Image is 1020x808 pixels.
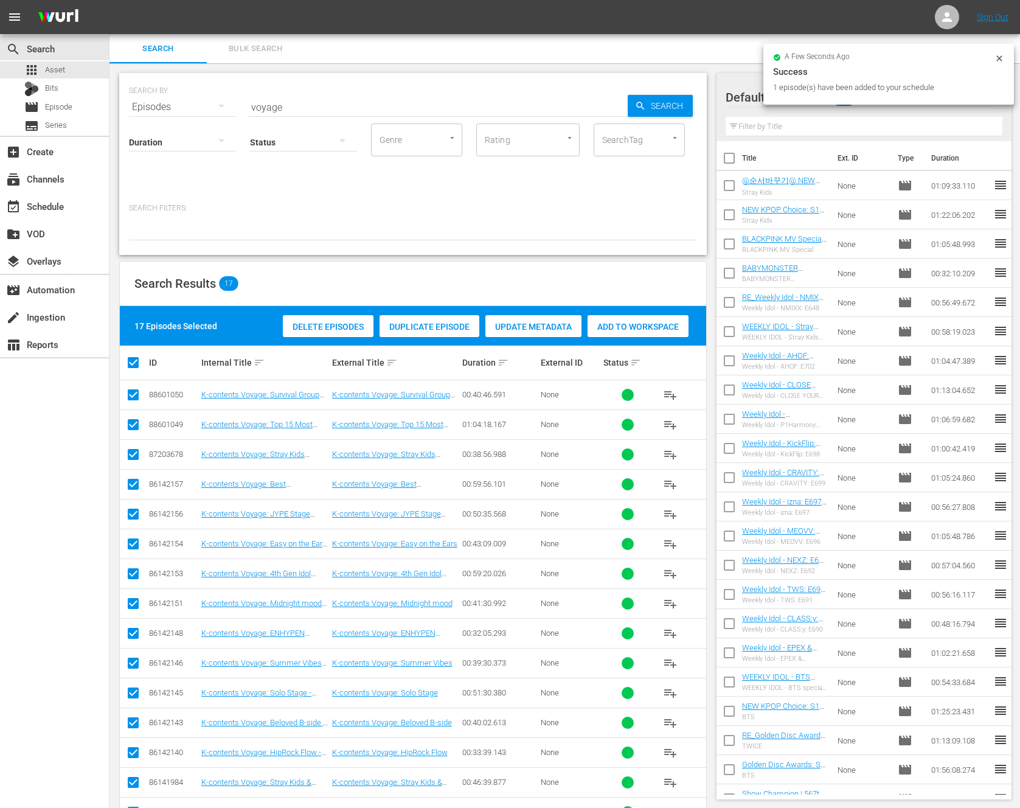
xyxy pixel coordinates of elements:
span: Episode [898,704,912,719]
a: Golden Disc Awards: S1 E1 - BTS - NEW [DOMAIN_NAME] - SSTV - 202401 [742,760,826,796]
a: K-contents Voyage: Beloved B-side - NEW [DOMAIN_NAME] - SSTV - 202507 [201,718,328,745]
button: Duplicate Episode [380,315,479,337]
a: K-contents Voyage: ENHYPEN Special [332,629,440,647]
a: Weekly Idol - izna: E697 - NEW [DOMAIN_NAME] - SSTV - 202507 [742,497,827,524]
span: Duplicate Episode [380,322,479,332]
div: 86142156 [149,509,198,518]
span: reorder [993,616,1008,630]
span: playlist_add [663,686,678,700]
td: None [833,200,893,229]
td: 01:05:48.786 [926,521,993,551]
span: reorder [993,324,1008,338]
span: Episode [898,675,912,689]
span: 17 [219,276,238,291]
a: Weekly Idol - TWS: E691 - NEW [DOMAIN_NAME] - SSTV - 202501 [742,585,825,612]
div: None [541,718,600,727]
span: Episode [898,207,912,222]
span: Delete Episodes [283,322,373,332]
a: K-contents Voyage: Best Performance - NEW [DOMAIN_NAME] - SSTV - 202507 [201,479,317,507]
a: K-contents Voyage: JYPE Stage Collection [332,509,446,528]
div: Success [773,64,1004,79]
span: Schedule [6,200,21,214]
button: playlist_add [656,529,685,559]
div: None [541,569,600,578]
button: Search [628,95,693,117]
a: K-contents Voyage: Solo Stage [332,688,438,697]
span: Search [6,42,21,57]
div: None [541,629,600,638]
div: 86141984 [149,778,198,787]
span: Episode [898,353,912,368]
span: reorder [993,353,1008,367]
td: None [833,171,893,200]
div: 86142143 [149,718,198,727]
td: 01:56:08.274 [926,755,993,784]
a: Weekly Idol - P1Harmony: E700 - NEW [DOMAIN_NAME] - SSTV - 202508 [742,409,827,446]
div: TWICE [742,742,828,750]
div: BTS [742,713,828,721]
a: BABYMONSTER MV&Performance Video Special - NEW [DOMAIN_NAME] - SSTV - 202409 (From. YG TV) [742,263,826,309]
span: Episode [898,792,912,806]
button: playlist_add [656,589,685,618]
span: reorder [993,528,1008,543]
a: K-contents Voyage: Solo Stage - NEW [DOMAIN_NAME] - SSTV - 202507 [201,688,316,716]
span: reorder [993,411,1008,426]
span: reorder [993,674,1008,689]
div: 00:59:20.026 [462,569,537,578]
img: ans4CAIJ8jUAAAAAAAAAAAAAAAAAAAAAAAAgQb4GAAAAAAAAAAAAAAAAAAAAAAAAJMjXAAAAAAAAAAAAAAAAAAAAAAAAgAT5G... [29,3,88,32]
span: reorder [993,207,1008,221]
div: Bits [24,82,39,96]
a: K-contents Voyage: Top 15 Most Viewed - NEW [DOMAIN_NAME] - SSTV - 202508 [201,420,317,447]
div: 00:40:02.613 [462,718,537,727]
div: Weekly Idol - TWS: E691 [742,596,828,604]
button: Open [564,132,575,144]
div: None [541,778,600,787]
span: VOD [6,227,21,242]
a: K-contents Voyage: Stray Kids Special [332,450,440,468]
a: K-contents Voyage: Top 15 Most Viewed [332,420,448,438]
div: External Title [332,355,459,370]
a: K-contents Voyage: HipRock Flow [332,748,448,757]
span: Asset [45,64,65,76]
span: playlist_add [663,656,678,670]
button: Delete Episodes [283,315,373,337]
a: Weekly Idol - CLOSE YOUR EYES: E701 - NEW [DOMAIN_NAME] - SSTV - 202508 [742,380,827,417]
a: K-contents Voyage: Survival Group Compilation [332,390,455,408]
span: Episode [898,412,912,427]
td: None [833,492,893,521]
div: 86142153 [149,569,198,578]
span: playlist_add [663,626,678,641]
a: K-contents Voyage: Survival Group Compilation - NEW [DOMAIN_NAME] - SSTV - 202508 [201,390,326,417]
span: reorder [993,733,1008,747]
a: Weekly Idol - KickFlip: E698 - NEW [DOMAIN_NAME] - SSTV - 202508 [742,439,826,475]
span: Episode [898,441,912,456]
div: 00:51:30.380 [462,688,537,697]
td: None [833,609,893,638]
td: 01:05:48.993 [926,229,993,259]
td: None [833,317,893,346]
a: K-contents Voyage: Best Performance [332,479,422,498]
a: K-contents Voyage: Summer Vibes [332,658,453,667]
div: ID [149,358,198,367]
a: K-contents Voyage: Stray Kids & NCT & ATEEZ [332,778,447,796]
div: None [541,748,600,757]
span: Episode [898,383,912,397]
span: Search [646,95,693,117]
td: None [833,726,893,755]
span: Episode [898,324,912,339]
span: reorder [993,703,1008,718]
div: Weekly Idol - CRAVITY: E699 [742,479,828,487]
div: 00:40:46.591 [462,390,537,399]
span: Add to Workspace [588,322,689,332]
div: 00:41:30.992 [462,599,537,608]
span: Episode [898,295,912,310]
div: Duration [462,355,537,370]
span: reorder [993,265,1008,280]
div: Weekly Idol - CLOSE YOUR EYES: E701 [742,392,828,400]
td: None [833,463,893,492]
div: Stray Kids [742,217,828,225]
span: Episode [898,266,912,280]
button: Update Metadata [485,315,581,337]
a: BLACKPINK MV Special - NEW [DOMAIN_NAME] - SSTV - 202308 - renewal ver. [742,234,827,271]
button: playlist_add [656,649,685,678]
